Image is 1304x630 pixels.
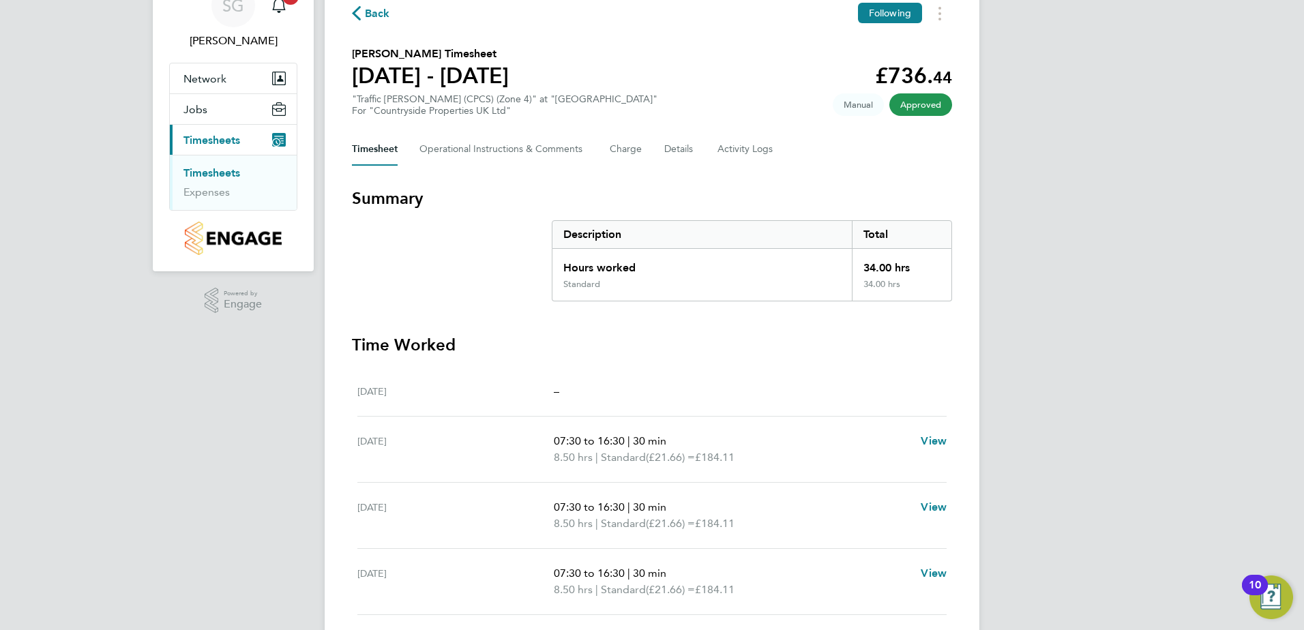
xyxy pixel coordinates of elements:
span: (£21.66) = [646,583,695,596]
span: £184.11 [695,583,735,596]
span: Standard [601,515,646,532]
div: Hours worked [552,249,852,279]
button: Open Resource Center, 10 new notifications [1249,575,1293,619]
span: View [921,434,947,447]
button: Operational Instructions & Comments [419,133,588,166]
img: countryside-properties-logo-retina.png [185,222,281,255]
span: – [554,385,559,397]
span: Standard [601,449,646,466]
div: [DATE] [357,499,554,532]
div: For "Countryside Properties UK Ltd" [352,105,657,117]
div: [DATE] [357,433,554,466]
span: Following [869,7,911,19]
span: | [627,434,630,447]
span: Timesheets [183,134,240,147]
div: Total [852,221,951,248]
span: (£21.66) = [646,451,695,464]
h1: [DATE] - [DATE] [352,62,509,89]
span: Stuart Gilliver [169,33,297,49]
span: This timesheet was manually created. [833,93,884,116]
a: Go to home page [169,222,297,255]
div: Summary [552,220,952,301]
div: Timesheets [170,155,297,210]
span: This timesheet has been approved. [889,93,952,116]
span: £184.11 [695,451,735,464]
a: Expenses [183,185,230,198]
button: Jobs [170,94,297,124]
span: Standard [601,582,646,598]
div: 10 [1249,585,1261,603]
span: 44 [933,67,952,87]
button: Network [170,63,297,93]
h3: Time Worked [352,334,952,356]
span: | [595,517,598,530]
button: Timesheets [170,125,297,155]
div: [DATE] [357,383,554,400]
span: View [921,567,947,580]
span: | [627,567,630,580]
div: 34.00 hrs [852,279,951,301]
button: Details [664,133,696,166]
span: 07:30 to 16:30 [554,434,625,447]
span: 8.50 hrs [554,517,593,530]
h3: Summary [352,187,952,209]
a: View [921,433,947,449]
button: Activity Logs [717,133,775,166]
button: Following [858,3,922,23]
button: Timesheets Menu [928,3,952,24]
div: 34.00 hrs [852,249,951,279]
div: "Traffic [PERSON_NAME] (CPCS) (Zone 4)" at "[GEOGRAPHIC_DATA]" [352,93,657,117]
span: | [627,500,630,513]
span: | [595,583,598,596]
a: View [921,499,947,515]
span: 07:30 to 16:30 [554,567,625,580]
span: 07:30 to 16:30 [554,500,625,513]
span: £184.11 [695,517,735,530]
button: Timesheet [352,133,398,166]
span: 30 min [633,500,666,513]
div: Description [552,221,852,248]
span: Engage [224,299,262,310]
span: 8.50 hrs [554,583,593,596]
span: Jobs [183,103,207,116]
a: View [921,565,947,582]
span: 30 min [633,434,666,447]
div: [DATE] [357,565,554,598]
a: Timesheets [183,166,240,179]
span: View [921,500,947,513]
span: (£21.66) = [646,517,695,530]
button: Back [352,5,390,22]
a: Powered byEngage [205,288,263,314]
span: 8.50 hrs [554,451,593,464]
button: Charge [610,133,642,166]
span: Network [183,72,226,85]
app-decimal: £736. [875,63,952,89]
div: Standard [563,279,600,290]
span: Back [365,5,390,22]
span: Powered by [224,288,262,299]
span: 30 min [633,567,666,580]
span: | [595,451,598,464]
h2: [PERSON_NAME] Timesheet [352,46,509,62]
